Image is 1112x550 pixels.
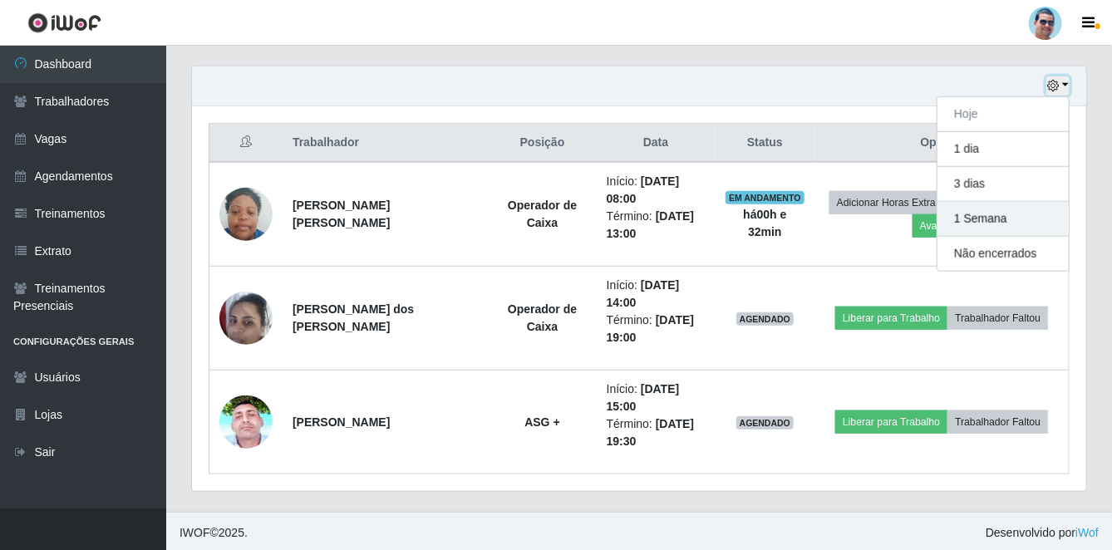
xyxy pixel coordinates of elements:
li: Início: [607,173,706,208]
span: AGENDADO [736,416,795,430]
img: CoreUI Logo [27,12,101,33]
time: [DATE] 15:00 [607,382,680,413]
img: 1747667831516.jpeg [219,363,273,481]
span: © 2025 . [180,524,248,542]
span: IWOF [180,526,210,539]
li: Início: [607,277,706,312]
span: Desenvolvido por [986,524,1099,542]
button: Liberar para Trabalho [835,410,947,434]
button: Hoje [937,97,1069,132]
button: 1 Semana [937,202,1069,237]
li: Término: [607,312,706,346]
button: Avaliação [913,214,972,238]
strong: há 00 h e 32 min [743,208,786,238]
button: Trabalhador Faltou [947,307,1048,330]
button: Trabalhador Faltou [947,410,1048,434]
strong: [PERSON_NAME] [293,415,390,429]
th: Posição [488,124,596,163]
button: Liberar para Trabalho [835,307,947,330]
button: 1 dia [937,132,1069,167]
strong: Operador de Caixa [508,302,577,333]
th: Status [715,124,814,163]
li: Término: [607,415,706,450]
button: Não encerrados [937,237,1069,271]
button: 3 dias [937,167,1069,202]
span: AGENDADO [736,312,795,326]
th: Trabalhador [283,124,488,163]
li: Término: [607,208,706,243]
li: Início: [607,381,706,415]
time: [DATE] 08:00 [607,174,680,205]
strong: ASG + [524,415,559,429]
time: [DATE] 14:00 [607,278,680,309]
img: 1658953242663.jpeg [219,282,273,353]
button: Adicionar Horas Extra [829,191,943,214]
img: 1709225632480.jpeg [219,179,273,250]
a: iWof [1075,526,1099,539]
strong: [PERSON_NAME] dos [PERSON_NAME] [293,302,414,333]
th: Opções [814,124,1069,163]
th: Data [597,124,716,163]
span: EM ANDAMENTO [726,191,804,204]
strong: Operador de Caixa [508,199,577,229]
strong: [PERSON_NAME] [PERSON_NAME] [293,199,390,229]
